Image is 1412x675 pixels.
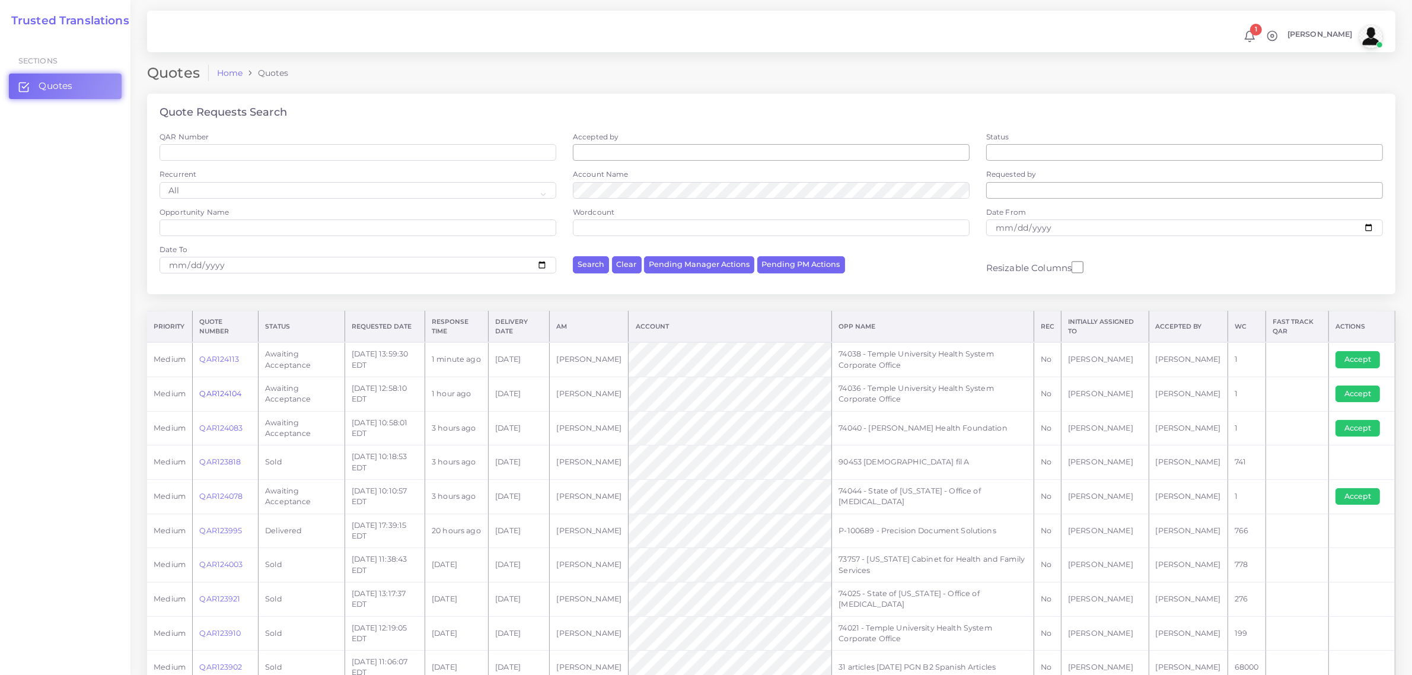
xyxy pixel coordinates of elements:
[573,132,619,142] label: Accepted by
[160,244,187,254] label: Date To
[1266,311,1328,342] th: Fast Track QAR
[489,311,550,342] th: Delivery Date
[199,424,243,432] a: QAR124083
[147,311,193,342] th: Priority
[199,663,242,671] a: QAR123902
[154,594,186,603] span: medium
[489,479,550,514] td: [DATE]
[1061,411,1149,445] td: [PERSON_NAME]
[258,514,345,548] td: Delivered
[550,616,629,651] td: [PERSON_NAME]
[1335,423,1388,432] a: Accept
[258,548,345,582] td: Sold
[1228,377,1266,411] td: 1
[489,548,550,582] td: [DATE]
[160,106,287,119] h4: Quote Requests Search
[832,342,1034,377] td: 74038 - Temple University Health System Corporate Office
[1061,514,1149,548] td: [PERSON_NAME]
[1228,342,1266,377] td: 1
[612,256,642,273] button: Clear
[258,582,345,616] td: Sold
[1149,445,1228,480] td: [PERSON_NAME]
[425,616,488,651] td: [DATE]
[1061,479,1149,514] td: [PERSON_NAME]
[1149,479,1228,514] td: [PERSON_NAME]
[1328,311,1395,342] th: Actions
[1061,616,1149,651] td: [PERSON_NAME]
[154,424,186,432] span: medium
[489,445,550,480] td: [DATE]
[1061,377,1149,411] td: [PERSON_NAME]
[1239,30,1260,43] a: 1
[425,377,488,411] td: 1 hour ago
[199,594,240,603] a: QAR123921
[1335,488,1380,505] button: Accept
[1149,411,1228,445] td: [PERSON_NAME]
[1034,582,1061,616] td: No
[425,411,488,445] td: 3 hours ago
[1034,479,1061,514] td: No
[986,132,1009,142] label: Status
[1335,351,1380,368] button: Accept
[3,14,129,28] a: Trusted Translations
[345,514,425,548] td: [DATE] 17:39:15 EDT
[1228,616,1266,651] td: 199
[1359,24,1383,48] img: avatar
[832,548,1034,582] td: 73757 - [US_STATE] Cabinet for Health and Family Services
[425,548,488,582] td: [DATE]
[1034,548,1061,582] td: No
[832,311,1034,342] th: Opp Name
[147,65,209,82] h2: Quotes
[243,67,288,79] li: Quotes
[345,616,425,651] td: [DATE] 12:19:05 EDT
[1149,616,1228,651] td: [PERSON_NAME]
[154,526,186,535] span: medium
[1072,260,1083,275] input: Resizable Columns
[550,411,629,445] td: [PERSON_NAME]
[1061,311,1149,342] th: Initially Assigned to
[1061,582,1149,616] td: [PERSON_NAME]
[832,411,1034,445] td: 74040 - [PERSON_NAME] Health Foundation
[550,514,629,548] td: [PERSON_NAME]
[160,207,229,217] label: Opportunity Name
[1061,342,1149,377] td: [PERSON_NAME]
[489,342,550,377] td: [DATE]
[1149,582,1228,616] td: [PERSON_NAME]
[345,311,425,342] th: Requested Date
[258,411,345,445] td: Awaiting Acceptance
[9,74,122,98] a: Quotes
[425,479,488,514] td: 3 hours ago
[154,389,186,398] span: medium
[345,548,425,582] td: [DATE] 11:38:43 EDT
[1149,377,1228,411] td: [PERSON_NAME]
[1335,386,1380,402] button: Accept
[550,548,629,582] td: [PERSON_NAME]
[39,79,72,93] span: Quotes
[425,445,488,480] td: 3 hours ago
[345,342,425,377] td: [DATE] 13:59:30 EDT
[1034,445,1061,480] td: No
[550,311,629,342] th: AM
[573,256,609,273] button: Search
[1228,479,1266,514] td: 1
[489,514,550,548] td: [DATE]
[154,492,186,501] span: medium
[199,355,239,364] a: QAR124113
[550,582,629,616] td: [PERSON_NAME]
[199,457,241,466] a: QAR123818
[154,560,186,569] span: medium
[345,445,425,480] td: [DATE] 10:18:53 EDT
[1061,548,1149,582] td: [PERSON_NAME]
[573,169,629,179] label: Account Name
[1250,24,1262,36] span: 1
[258,342,345,377] td: Awaiting Acceptance
[345,377,425,411] td: [DATE] 12:58:10 EDT
[199,560,243,569] a: QAR124003
[345,479,425,514] td: [DATE] 10:10:57 EDT
[258,377,345,411] td: Awaiting Acceptance
[1034,311,1061,342] th: REC
[1034,377,1061,411] td: No
[1228,514,1266,548] td: 766
[425,311,488,342] th: Response Time
[986,260,1083,275] label: Resizable Columns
